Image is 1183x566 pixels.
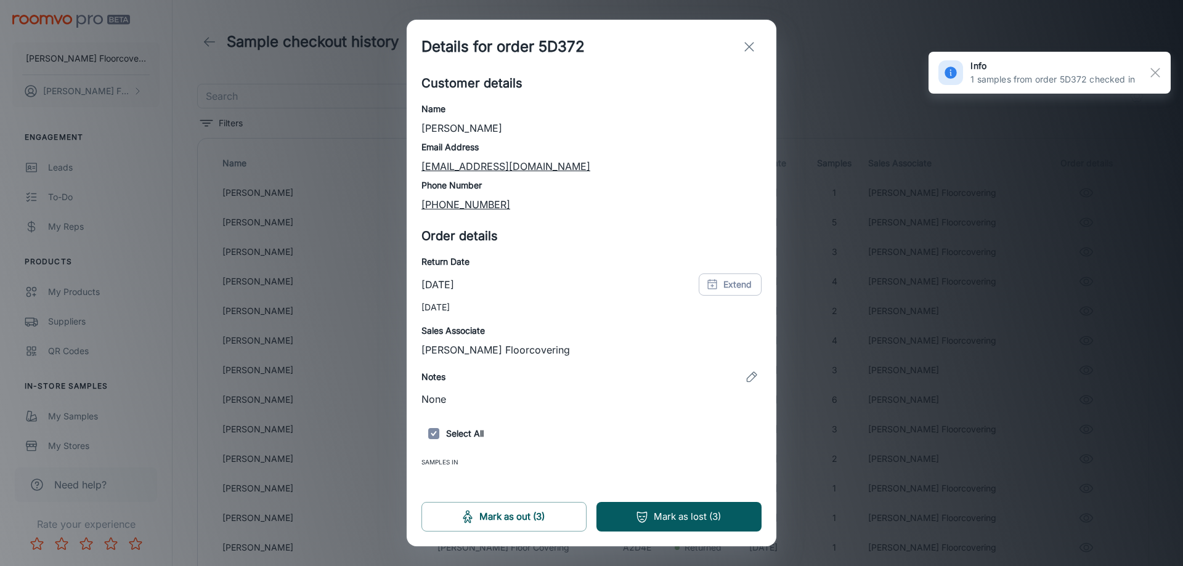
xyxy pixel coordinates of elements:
[421,301,762,314] p: [DATE]
[421,227,762,245] h5: Order details
[970,59,1135,73] h6: info
[421,342,762,357] p: [PERSON_NAME] Floorcovering
[699,273,762,296] button: Extend
[421,277,454,292] p: [DATE]
[421,421,762,446] h6: Select All
[421,392,762,406] p: None
[970,73,1135,86] p: 1 samples from order 5D372 checked in
[421,160,590,172] a: [EMAIL_ADDRESS][DOMAIN_NAME]
[421,198,510,211] a: [PHONE_NUMBER]
[421,140,762,154] h6: Email Address
[737,34,762,59] button: exit
[421,456,762,473] span: Samples In
[596,502,762,532] button: Mark as lost (3)
[421,370,445,384] h6: Notes
[421,502,587,532] button: Mark as out (3)
[421,255,762,269] h6: Return Date
[421,74,762,92] h5: Customer details
[421,179,762,192] h6: Phone Number
[421,121,762,135] p: [PERSON_NAME]
[421,324,762,338] h6: Sales Associate
[421,36,585,58] h1: Details for order 5D372
[421,102,762,116] h6: Name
